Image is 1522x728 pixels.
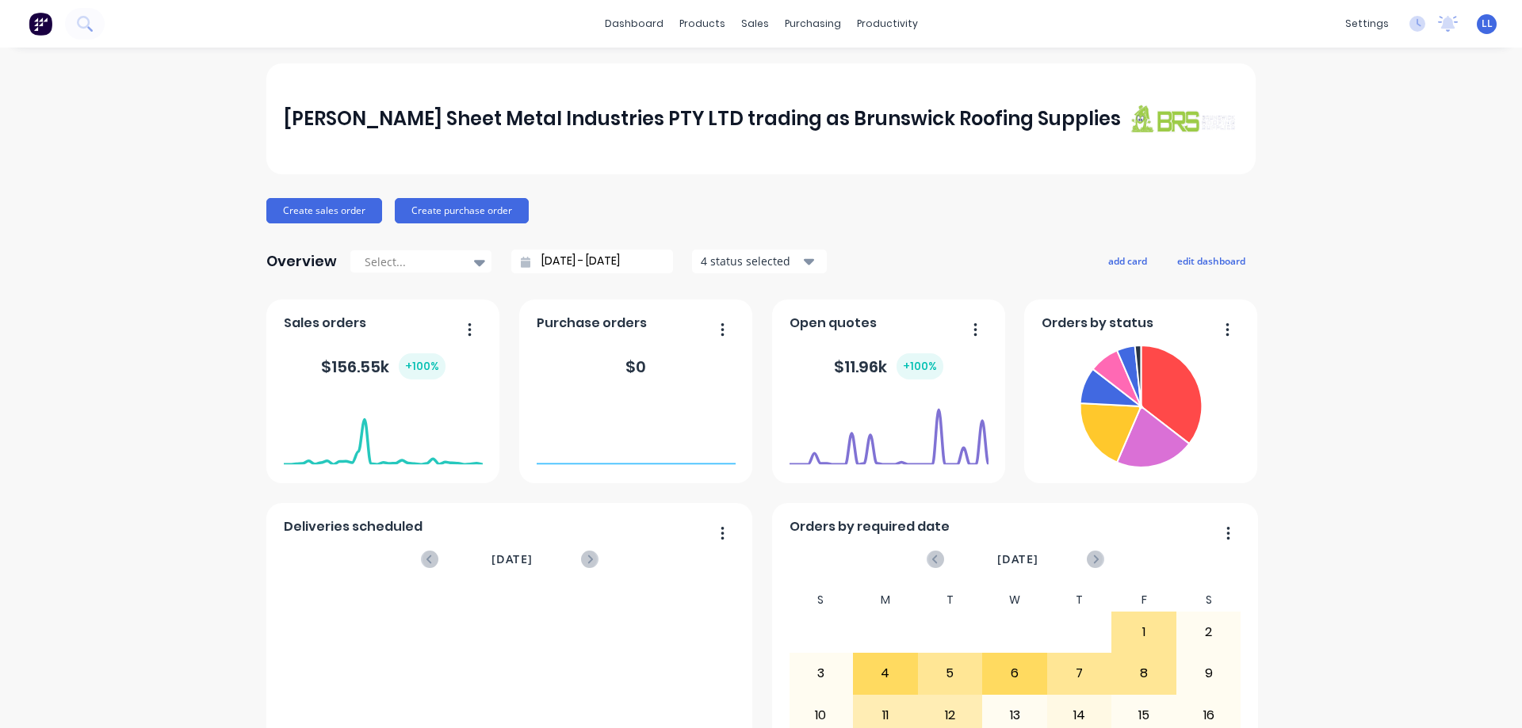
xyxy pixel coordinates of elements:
[790,654,853,693] div: 3
[284,314,366,333] span: Sales orders
[790,314,877,333] span: Open quotes
[853,589,918,612] div: M
[777,12,849,36] div: purchasing
[284,103,1121,135] div: [PERSON_NAME] Sheet Metal Industries PTY LTD trading as Brunswick Roofing Supplies
[284,517,423,536] span: Deliveries scheduled
[1112,612,1176,652] div: 1
[597,12,671,36] a: dashboard
[1127,104,1238,133] img: J A Sheet Metal Industries PTY LTD trading as Brunswick Roofing Supplies
[789,589,854,612] div: S
[625,355,646,379] div: $ 0
[321,353,446,379] div: $ 156.55k
[733,12,777,36] div: sales
[491,551,533,568] span: [DATE]
[692,250,827,273] button: 4 status selected
[399,353,446,379] div: + 100 %
[395,198,529,223] button: Create purchase order
[1111,589,1176,612] div: F
[266,246,337,277] div: Overview
[1047,589,1112,612] div: T
[983,654,1046,693] div: 6
[537,314,647,333] span: Purchase orders
[897,353,943,379] div: + 100 %
[1042,314,1153,333] span: Orders by status
[266,198,382,223] button: Create sales order
[854,654,917,693] div: 4
[849,12,926,36] div: productivity
[1098,250,1157,271] button: add card
[918,589,983,612] div: T
[997,551,1038,568] span: [DATE]
[701,253,801,269] div: 4 status selected
[834,353,943,379] div: $ 11.96k
[919,654,982,693] div: 5
[1177,612,1241,652] div: 2
[1482,17,1493,31] span: LL
[982,589,1047,612] div: W
[1337,12,1397,36] div: settings
[1112,654,1176,693] div: 8
[1048,654,1111,693] div: 7
[1167,250,1256,271] button: edit dashboard
[1176,589,1241,612] div: S
[671,12,733,36] div: products
[29,12,52,36] img: Factory
[1177,654,1241,693] div: 9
